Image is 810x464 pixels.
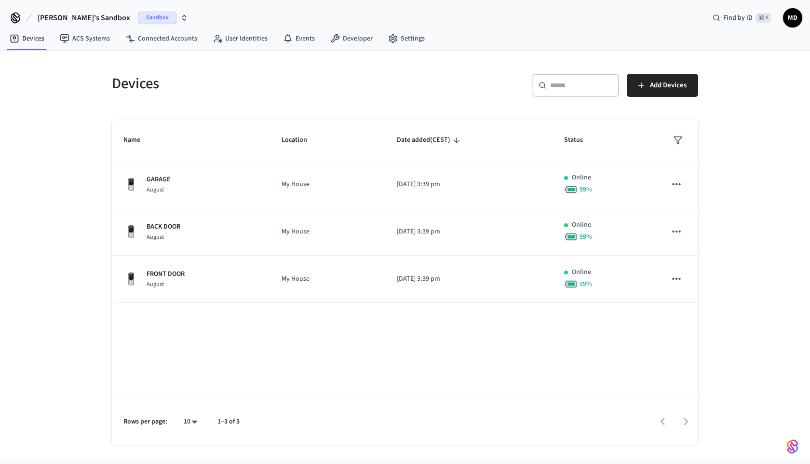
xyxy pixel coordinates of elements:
p: [DATE] 3:39 pm [397,274,541,284]
button: Add Devices [627,74,698,97]
img: SeamLogoGradient.69752ec5.svg [787,439,798,454]
a: Connected Accounts [118,30,205,47]
span: Status [564,133,595,148]
span: August [147,280,164,288]
p: [DATE] 3:39 pm [397,227,541,237]
button: MD [783,8,802,27]
span: Find by ID [723,13,753,23]
a: Devices [2,30,52,47]
span: 99 % [580,279,592,289]
span: MD [784,9,801,27]
a: Settings [380,30,432,47]
img: Yale Assure Touchscreen Wifi Smart Lock, Satin Nickel, Front [123,272,139,287]
table: sticky table [112,120,698,303]
p: Rows per page: [123,417,167,427]
span: ⌘ K [756,13,771,23]
p: My House [282,274,373,284]
a: Events [275,30,323,47]
span: Sandbox [138,12,176,24]
span: August [147,233,164,241]
span: 99 % [580,185,592,194]
div: Find by ID⌘ K [705,9,779,27]
span: Location [282,133,320,148]
img: Yale Assure Touchscreen Wifi Smart Lock, Satin Nickel, Front [123,177,139,192]
p: My House [282,227,373,237]
p: 1–3 of 3 [217,417,240,427]
span: 99 % [580,232,592,242]
h5: Devices [112,74,399,94]
p: BACK DOOR [147,222,180,232]
p: Online [572,267,591,277]
p: GARAGE [147,175,171,185]
span: Name [123,133,153,148]
a: ACS Systems [52,30,118,47]
img: Yale Assure Touchscreen Wifi Smart Lock, Satin Nickel, Front [123,224,139,240]
div: 10 [179,415,202,429]
p: Online [572,220,591,230]
a: User Identities [205,30,275,47]
span: Add Devices [650,79,687,92]
span: Date added(CEST) [397,133,463,148]
p: Online [572,173,591,183]
a: Developer [323,30,380,47]
span: [PERSON_NAME]'s Sandbox [38,12,130,24]
p: [DATE] 3:39 pm [397,179,541,190]
p: My House [282,179,373,190]
span: August [147,186,164,194]
p: FRONT DOOR [147,269,185,279]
